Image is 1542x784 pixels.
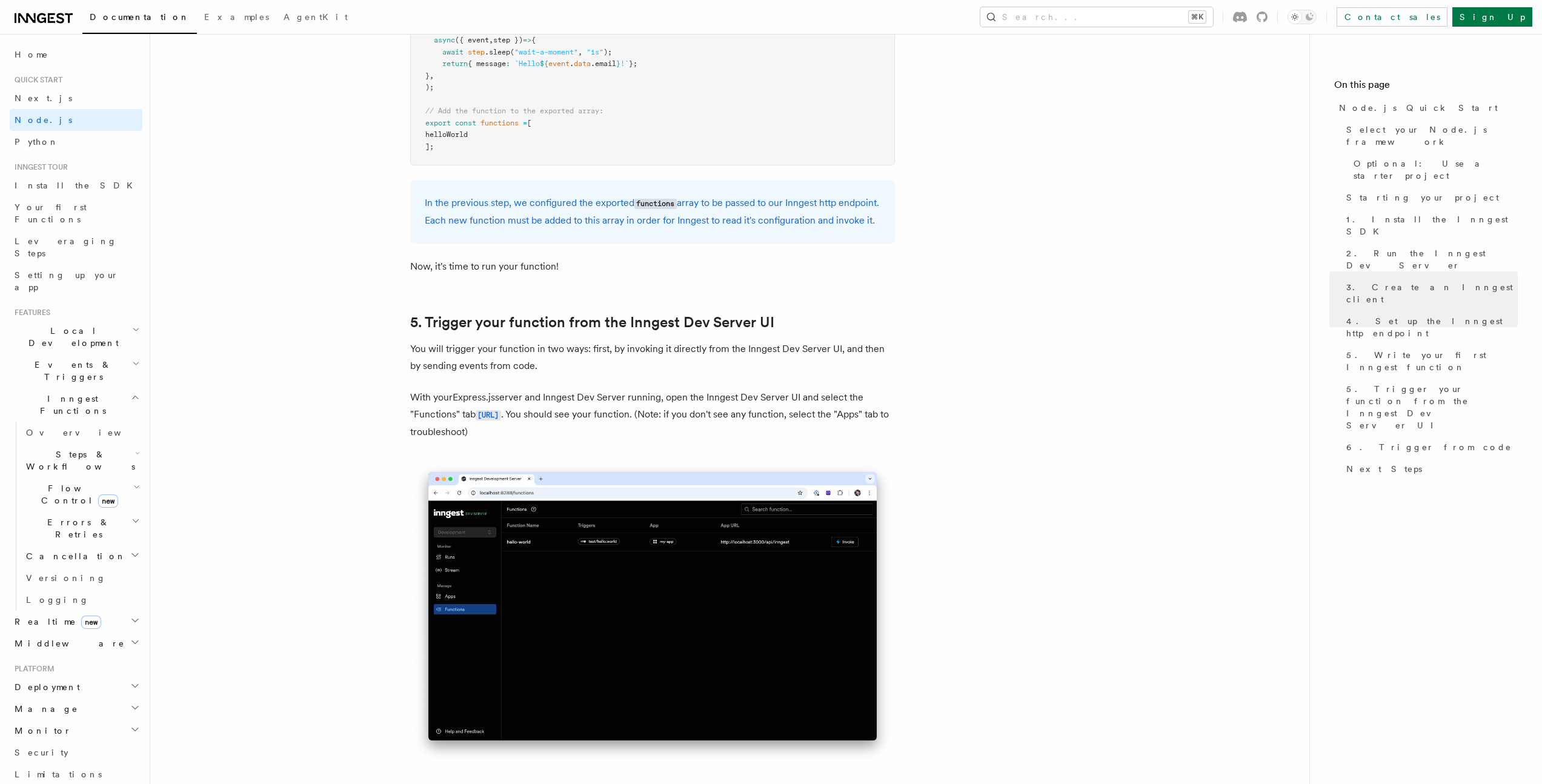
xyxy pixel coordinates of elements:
span: [ [527,119,531,127]
button: Cancellation [21,545,142,567]
span: Next.js [15,93,72,103]
a: Contact sales [1337,7,1447,27]
a: Setting up your app [10,264,142,298]
span: 2. Run the Inngest Dev Server [1346,247,1518,271]
a: AgentKit [276,4,355,33]
span: Quick start [10,75,62,85]
span: Next Steps [1346,463,1422,475]
span: 4. Set up the Inngest http endpoint [1346,315,1518,339]
span: Errors & Retries [21,516,131,540]
span: Logging [26,595,89,605]
span: Monitor [10,725,71,737]
span: Overview [26,428,151,437]
span: Optional: Use a starter project [1354,158,1518,182]
span: Inngest Functions [10,393,131,417]
span: 3. Create an Inngest client [1346,281,1518,305]
a: Python [10,131,142,153]
a: 2. Run the Inngest Dev Server [1341,242,1518,276]
span: => [523,36,531,44]
span: Deployment [10,681,80,693]
span: . [570,59,574,68]
span: Documentation [90,12,190,22]
a: Your first Functions [10,196,142,230]
span: data [574,59,591,68]
code: functions [634,199,677,209]
span: async [434,36,455,44]
a: Security [10,742,142,763]
span: Python [15,137,59,147]
span: , [489,36,493,44]
span: Examples [204,12,269,22]
button: Monitor [10,720,142,742]
span: Local Development [10,325,132,349]
button: Search...⌘K [980,7,1213,27]
button: Flow Controlnew [21,477,142,511]
span: !` [620,59,629,68]
a: 5. Trigger your function from the Inngest Dev Server UI [1341,378,1518,436]
span: return [442,59,468,68]
p: With your Express.js server and Inngest Dev Server running, open the Inngest Dev Server UI and se... [410,389,895,440]
span: Select your Node.js framework [1346,124,1518,148]
img: Inngest Dev Server web interface's functions tab with functions listed [410,460,895,765]
a: 5. Write your first Inngest function [1341,344,1518,378]
a: Versioning [21,567,142,589]
a: Next Steps [1341,458,1518,480]
a: 6. Trigger from code [1341,436,1518,458]
a: Leveraging Steps [10,230,142,264]
span: export [425,119,451,127]
button: Deployment [10,676,142,698]
span: .sleep [485,48,510,56]
span: const [455,119,476,127]
span: Home [15,48,48,61]
span: Leveraging Steps [15,236,117,258]
span: ]; [425,142,434,151]
a: 5. Trigger your function from the Inngest Dev Server UI [410,314,774,331]
span: Middleware [10,637,125,649]
a: 4. Set up the Inngest http endpoint [1341,310,1518,344]
span: ( [510,48,514,56]
span: Cancellation [21,550,126,562]
span: Inngest tour [10,162,68,172]
a: Sign Up [1452,7,1532,27]
span: { [531,36,536,44]
a: Node.js [10,109,142,131]
a: [URL] [476,408,501,420]
span: step }) [493,36,523,44]
a: Starting your project [1341,187,1518,208]
button: Middleware [10,633,142,654]
span: .email [591,59,616,68]
button: Inngest Functions [10,388,142,422]
span: AgentKit [284,12,348,22]
span: Flow Control [21,482,133,507]
span: Node.js Quick Start [1339,102,1498,114]
a: Home [10,44,142,65]
span: Your first Functions [15,202,87,224]
button: Manage [10,698,142,720]
span: Realtime [10,616,101,628]
span: event [548,59,570,68]
span: Install the SDK [15,181,140,190]
p: In the previous step, we configured the exported array to be passed to our Inngest http endpoint.... [425,194,880,229]
span: Events & Triggers [10,359,132,383]
span: Starting your project [1346,191,1499,204]
button: Realtimenew [10,611,142,633]
span: ({ event [455,36,489,44]
code: [URL] [476,410,501,420]
button: Events & Triggers [10,354,142,388]
span: functions [480,119,519,127]
span: step [468,48,485,56]
p: You will trigger your function in two ways: first, by invoking it directly from the Inngest Dev S... [410,341,895,374]
span: Setting up your app [15,270,119,292]
span: Steps & Workflows [21,448,135,473]
a: Node.js Quick Start [1334,97,1518,119]
a: 3. Create an Inngest client [1341,276,1518,310]
span: Features [10,308,50,317]
span: , [430,71,434,80]
span: { message [468,59,506,68]
span: ); [603,48,612,56]
a: Optional: Use a starter project [1349,153,1518,187]
button: Steps & Workflows [21,443,142,477]
span: : [506,59,510,68]
h4: On this page [1334,78,1518,97]
p: Now, it's time to run your function! [410,258,895,275]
